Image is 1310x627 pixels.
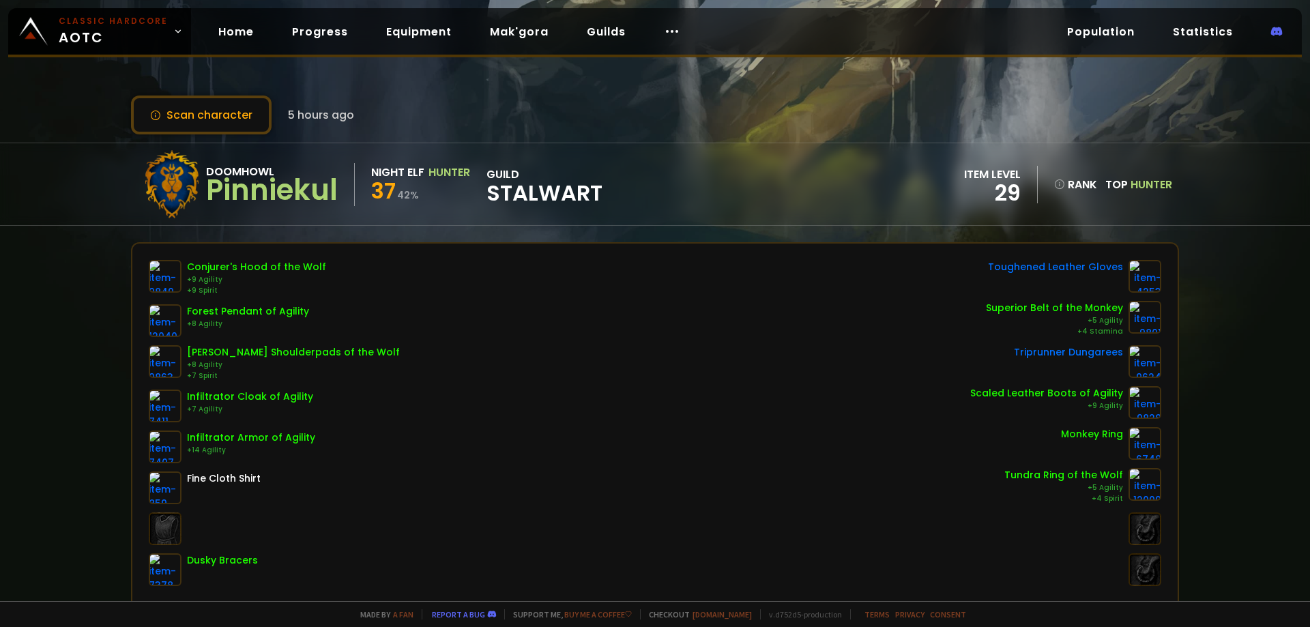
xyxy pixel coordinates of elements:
img: item-859 [149,471,181,504]
a: Report a bug [432,609,485,619]
span: 5 hours ago [288,106,354,123]
div: Doomhowl [206,163,338,180]
div: +9 Agility [187,274,326,285]
div: rank [1054,176,1097,193]
a: a fan [393,609,413,619]
span: 37 [371,175,396,206]
span: Made by [352,609,413,619]
div: +8 Agility [187,319,309,330]
div: Pinniekul [206,180,338,201]
div: item level [964,166,1021,183]
img: item-9863 [149,345,181,378]
small: 42 % [397,188,419,202]
a: Progress [281,18,359,46]
img: item-9828 [1129,386,1161,419]
a: Home [207,18,265,46]
a: Privacy [895,609,925,619]
a: Population [1056,18,1146,46]
span: Checkout [640,609,752,619]
div: +9 Agility [970,400,1123,411]
div: Forest Pendant of Agility [187,304,309,319]
div: Scaled Leather Boots of Agility [970,386,1123,400]
a: Equipment [375,18,463,46]
img: item-12040 [149,304,181,337]
a: Mak'gora [479,18,559,46]
div: +7 Spirit [187,370,400,381]
img: item-9801 [1129,301,1161,334]
a: Classic HardcoreAOTC [8,8,191,55]
div: Infiltrator Armor of Agility [187,431,315,445]
img: item-7411 [149,390,181,422]
span: v. d752d5 - production [760,609,842,619]
img: item-6748 [1129,427,1161,460]
button: Scan character [131,96,272,134]
a: Buy me a coffee [564,609,632,619]
div: +4 Spirit [1004,493,1123,504]
div: Infiltrator Cloak of Agility [187,390,313,404]
img: item-4253 [1129,260,1161,293]
div: Toughened Leather Gloves [988,260,1123,274]
div: +9 Spirit [187,285,326,296]
div: +8 Agility [187,360,400,370]
div: +14 Agility [187,445,315,456]
div: 29 [964,183,1021,203]
div: +7 Agility [187,404,313,415]
div: Top [1105,176,1172,193]
a: Statistics [1162,18,1244,46]
a: Guilds [576,18,637,46]
div: Night Elf [371,164,424,181]
img: item-7378 [149,553,181,586]
span: AOTC [59,15,168,48]
img: item-7407 [149,431,181,463]
div: Fine Cloth Shirt [187,471,261,486]
small: Classic Hardcore [59,15,168,27]
span: Stalwart [486,183,602,203]
div: Dusky Bracers [187,553,258,568]
div: +5 Agility [986,315,1123,326]
div: Triprunner Dungarees [1014,345,1123,360]
div: Superior Belt of the Monkey [986,301,1123,315]
img: item-9624 [1129,345,1161,378]
div: +4 Stamina [986,326,1123,337]
img: item-12009 [1129,468,1161,501]
div: Monkey Ring [1061,427,1123,441]
div: +5 Agility [1004,482,1123,493]
div: Tundra Ring of the Wolf [1004,468,1123,482]
span: Hunter [1131,177,1172,192]
a: Terms [864,609,890,619]
a: [DOMAIN_NAME] [693,609,752,619]
div: Conjurer's Hood of the Wolf [187,260,326,274]
a: Consent [930,609,966,619]
img: item-9849 [149,260,181,293]
div: [PERSON_NAME] Shoulderpads of the Wolf [187,345,400,360]
div: Hunter [428,164,470,181]
div: guild [486,166,602,203]
span: Support me, [504,609,632,619]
